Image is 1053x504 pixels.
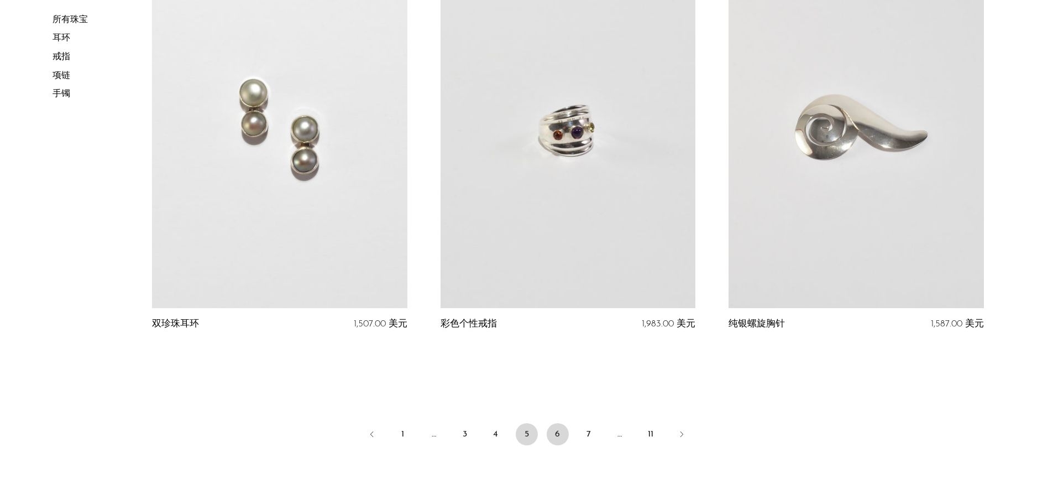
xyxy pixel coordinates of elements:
a: 11 [640,423,662,445]
a: 4 [485,423,507,445]
font: 双珍珠耳环 [152,319,199,329]
a: 项链 [53,71,70,80]
a: 6 [547,423,569,445]
a: 下一个 [670,423,693,448]
font: 4 [493,430,498,439]
font: 1 [401,430,404,439]
a: 1 [392,423,414,445]
font: 1,983.00 美元 [642,319,695,329]
font: … [432,430,436,439]
font: 纯银螺旋胸针 [729,319,785,329]
font: 6 [555,430,560,439]
font: 5 [525,430,529,439]
a: 7 [578,423,600,445]
font: 3 [463,430,467,439]
a: 戒指 [53,53,70,61]
font: 11 [648,430,653,439]
font: 1,587.00 美元 [931,319,984,329]
a: 3 [454,423,476,445]
a: 所有珠宝 [53,15,88,24]
font: 1,507.00 美元 [354,319,407,329]
a: 双珍珠耳环 [152,319,199,329]
a: 耳环 [53,34,70,43]
a: 彩色个性戒指 [441,319,497,329]
a: 纯银螺旋胸针 [729,319,785,329]
font: 7 [586,430,591,439]
font: 彩色个性戒指 [441,319,497,329]
font: … [617,430,622,439]
a: 以前的 [361,423,383,448]
a: 手镯 [53,90,70,98]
